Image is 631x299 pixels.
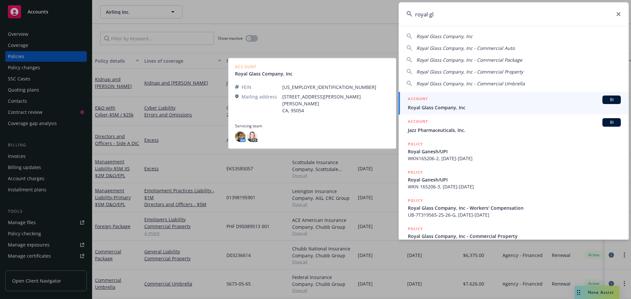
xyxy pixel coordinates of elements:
[408,225,423,232] h5: POLICY
[399,92,629,115] a: ACCOUNTBIRoyal Glass Company, Inc
[408,204,621,211] span: Royal Glass Company, Inc - Workers' Compensation
[408,104,621,111] span: Royal Glass Company, Inc
[408,183,621,190] span: WKN 165206-3, [DATE]-[DATE]
[399,115,629,137] a: ACCOUNTBIJazz Pharmaceuticals, Inc.
[408,211,621,218] span: UB-7T319565-25-26-G, [DATE]-[DATE]
[605,119,618,125] span: BI
[408,176,621,183] span: Royal Ganesh/UPI
[408,233,621,240] span: Royal Glass Company, Inc - Commercial Property
[416,33,473,39] span: Royal Glass Company, Inc
[416,45,515,51] span: Royal Glass Company, Inc - Commercial Auto
[605,97,618,103] span: BI
[408,118,428,126] h5: ACCOUNT
[408,127,621,134] span: Jazz Pharmaceuticals, Inc.
[416,80,525,87] span: Royal Glass Company, Inc - Commercial Umbrella
[408,197,423,204] h5: POLICY
[399,165,629,194] a: POLICYRoyal Ganesh/UPIWKN 165206-3, [DATE]-[DATE]
[408,155,621,162] span: WKN165206-2, [DATE]-[DATE]
[408,169,423,176] h5: POLICY
[416,69,523,75] span: Royal Glass Company, Inc - Commercial Property
[399,222,629,250] a: POLICYRoyal Glass Company, Inc - Commercial Property
[408,148,621,155] span: Royal Ganesh/UPI
[399,194,629,222] a: POLICYRoyal Glass Company, Inc - Workers' CompensationUB-7T319565-25-26-G, [DATE]-[DATE]
[408,141,423,147] h5: POLICY
[408,96,428,103] h5: ACCOUNT
[416,57,522,63] span: Royal Glass Company, Inc - Commercial Package
[399,137,629,165] a: POLICYRoyal Ganesh/UPIWKN165206-2, [DATE]-[DATE]
[399,2,629,26] input: Search...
